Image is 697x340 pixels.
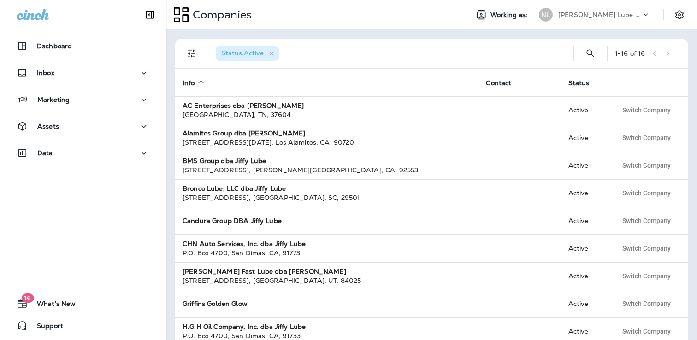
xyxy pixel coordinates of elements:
[183,322,306,331] strong: H.G.H Oil Company, Inc. dba Jiffy Lube
[189,8,252,22] p: Companies
[568,79,590,87] span: Status
[561,234,610,262] td: Active
[486,79,511,87] span: Contact
[617,324,676,338] button: Switch Company
[183,129,305,137] strong: Alamitos Group dba [PERSON_NAME]
[183,267,346,276] strong: [PERSON_NAME] Fast Lube dba [PERSON_NAME]
[617,214,676,228] button: Switch Company
[561,262,610,290] td: Active
[617,186,676,200] button: Switch Company
[9,317,157,335] button: Support
[539,8,553,22] div: NL
[581,44,600,63] button: Search Companies
[622,328,671,334] span: Switch Company
[37,69,54,76] p: Inbox
[9,294,157,313] button: 16What's New
[622,162,671,169] span: Switch Company
[183,44,201,63] button: Filters
[183,79,207,87] span: Info
[617,269,676,283] button: Switch Company
[183,184,286,193] strong: Bronco Lube, LLC dba Jiffy Lube
[183,217,282,225] strong: Candura Group DBA Jiffy Lube
[622,135,671,141] span: Switch Company
[561,179,610,207] td: Active
[183,165,471,175] div: [STREET_ADDRESS] , [PERSON_NAME][GEOGRAPHIC_DATA] , CA , 92553
[183,248,471,258] div: P.O. Box 4700 , San Dimas , CA , 91773
[617,297,676,311] button: Switch Company
[486,79,523,87] span: Contact
[221,49,264,57] span: Status : Active
[9,64,157,82] button: Inbox
[622,217,671,224] span: Switch Company
[558,11,641,18] p: [PERSON_NAME] Lube Centers, Inc
[617,103,676,117] button: Switch Company
[183,101,304,110] strong: AC Enterprises dba [PERSON_NAME]
[561,290,610,317] td: Active
[28,322,63,333] span: Support
[561,124,610,152] td: Active
[183,110,471,119] div: [GEOGRAPHIC_DATA] , TN , 37604
[622,190,671,196] span: Switch Company
[183,157,266,165] strong: BMS Group dba Jiffy Lube
[9,90,157,109] button: Marketing
[9,144,157,162] button: Data
[28,300,76,311] span: What's New
[183,138,471,147] div: [STREET_ADDRESS][DATE] , Los Alamitos , CA , 90720
[183,193,471,202] div: [STREET_ADDRESS] , [GEOGRAPHIC_DATA] , SC , 29501
[622,107,671,113] span: Switch Company
[617,131,676,145] button: Switch Company
[9,117,157,135] button: Assets
[21,293,34,303] span: 16
[622,273,671,279] span: Switch Company
[617,158,676,172] button: Switch Company
[183,79,195,87] span: Info
[9,37,157,55] button: Dashboard
[137,6,163,24] button: Collapse Sidebar
[561,96,610,124] td: Active
[622,300,671,307] span: Switch Company
[37,123,59,130] p: Assets
[561,207,610,234] td: Active
[490,11,530,19] span: Working as:
[37,96,70,103] p: Marketing
[37,42,72,50] p: Dashboard
[671,6,688,23] button: Settings
[37,149,53,157] p: Data
[183,299,248,308] strong: Griffins Golden Glow
[568,79,602,87] span: Status
[622,245,671,252] span: Switch Company
[615,50,645,57] div: 1 - 16 of 16
[183,276,471,285] div: [STREET_ADDRESS] , [GEOGRAPHIC_DATA] , UT , 84025
[617,241,676,255] button: Switch Company
[216,46,279,61] div: Status:Active
[561,152,610,179] td: Active
[183,240,306,248] strong: CHN Auto Services, Inc. dba Jiffy Lube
